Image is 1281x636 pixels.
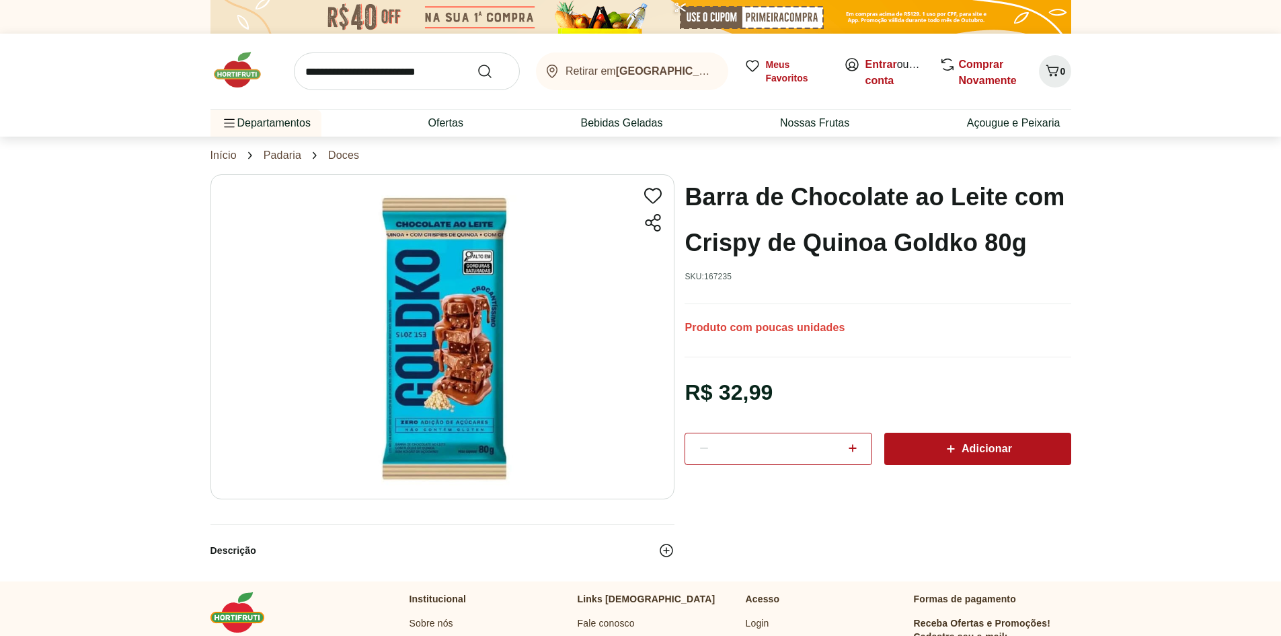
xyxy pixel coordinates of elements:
[578,592,715,606] p: Links [DEMOGRAPHIC_DATA]
[1060,66,1066,77] span: 0
[616,65,849,77] b: [GEOGRAPHIC_DATA]/[GEOGRAPHIC_DATA]
[744,58,828,85] a: Meus Favoritos
[685,271,732,282] p: SKU: 167235
[566,65,714,77] span: Retirar em
[410,592,467,606] p: Institucional
[477,63,509,79] button: Submit Search
[865,57,925,89] span: ou
[914,592,1071,606] p: Formas de pagamento
[746,616,769,630] a: Login
[264,149,301,162] a: Padaria
[210,592,278,633] img: Hortifruti
[581,115,663,131] a: Bebidas Geladas
[410,616,453,630] a: Sobre nós
[221,107,237,139] button: Menu
[536,52,728,90] button: Retirar em[GEOGRAPHIC_DATA]/[GEOGRAPHIC_DATA]
[766,58,828,85] span: Meus Favoritos
[685,374,773,411] div: R$ 32,99
[914,616,1051,630] h3: Receba Ofertas e Promoções!
[210,536,674,565] button: Descrição
[943,441,1012,457] span: Adicionar
[685,320,845,335] p: Produto com poucas unidades
[780,115,849,131] a: Nossas Frutas
[967,115,1060,131] a: Açougue e Peixaria
[865,59,897,70] a: Entrar
[746,592,780,606] p: Acesso
[685,174,1071,266] h1: Barra de Chocolate ao Leite com Crispy de Quinoa Goldko 80g
[294,52,520,90] input: search
[210,174,674,499] img: Barra de Chocolate ao Leite com Crispy de Quinoa Goldko 80g
[428,115,463,131] a: Ofertas
[1039,55,1071,87] button: Carrinho
[959,59,1017,86] a: Comprar Novamente
[221,107,311,139] span: Departamentos
[884,433,1071,465] button: Adicionar
[210,50,278,90] img: Hortifruti
[578,616,635,630] a: Fale conosco
[210,149,237,162] a: Início
[328,149,359,162] a: Doces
